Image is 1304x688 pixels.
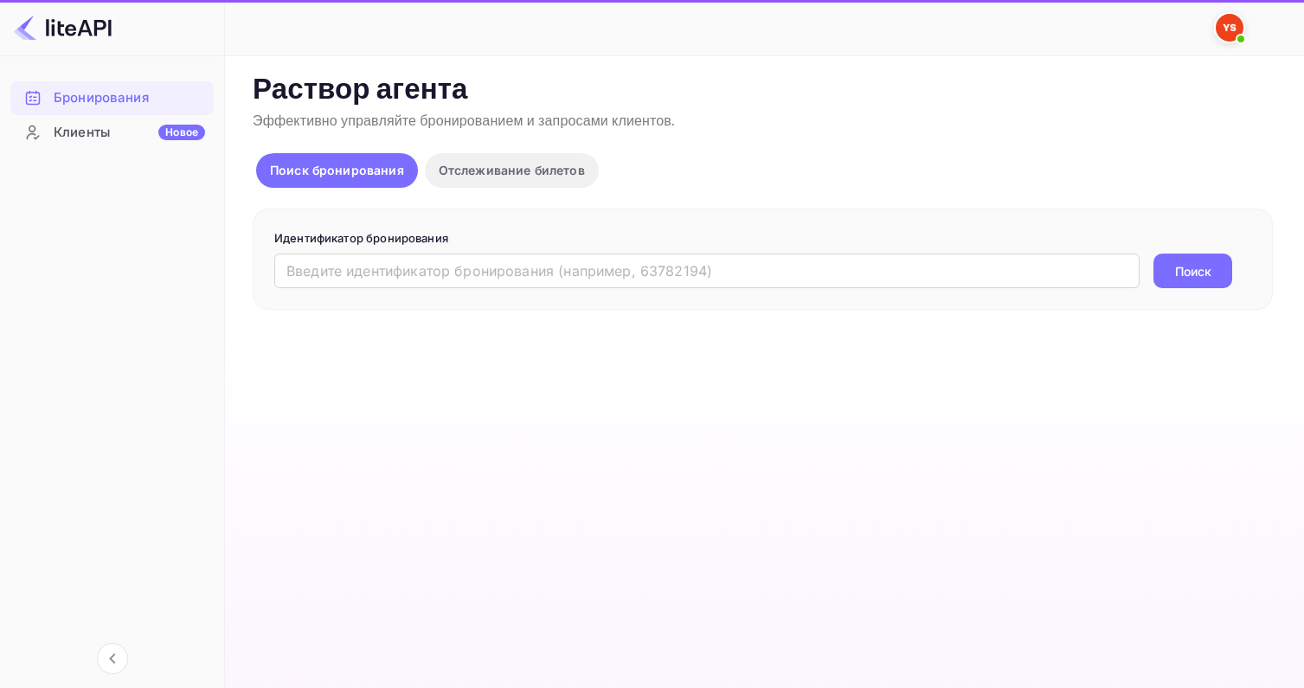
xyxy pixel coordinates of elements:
[97,643,128,674] button: Свернуть навигацию
[10,81,214,115] div: Бронирования
[54,123,110,143] ya-tr-span: Клиенты
[274,231,448,245] ya-tr-span: Идентификатор бронирования
[10,116,214,148] a: КлиентыНовое
[10,81,214,113] a: Бронирования
[274,254,1140,288] input: Введите идентификатор бронирования (например, 63782194)
[1175,262,1211,280] ya-tr-span: Поиск
[165,125,198,138] ya-tr-span: Новое
[1153,254,1232,288] button: Поиск
[439,163,585,177] ya-tr-span: Отслеживание билетов
[1216,14,1243,42] img: Служба Поддержки Яндекса
[270,163,404,177] ya-tr-span: Поиск бронирования
[253,72,468,109] ya-tr-span: Раствор агента
[14,14,112,42] img: Логотип LiteAPI
[253,113,675,131] ya-tr-span: Эффективно управляйте бронированием и запросами клиентов.
[10,116,214,150] div: КлиентыНовое
[54,88,149,108] ya-tr-span: Бронирования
